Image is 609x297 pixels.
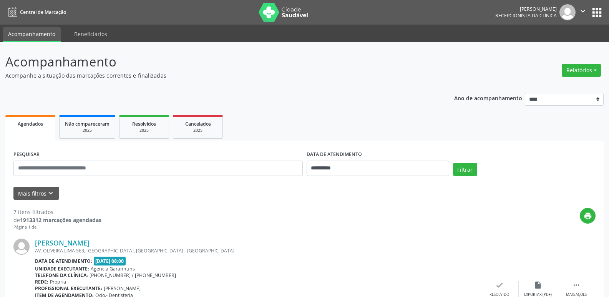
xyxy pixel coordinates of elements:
a: [PERSON_NAME] [35,239,90,247]
button: Filtrar [453,163,477,176]
div: 2025 [125,128,163,133]
a: Beneficiários [69,27,113,41]
i: insert_drive_file [534,281,542,289]
div: de [13,216,101,224]
strong: 1913312 marcações agendadas [20,216,101,224]
b: Rede: [35,279,48,285]
label: PESQUISAR [13,149,40,161]
a: Central de Marcação [5,6,66,18]
b: Profissional executante: [35,285,102,292]
p: Ano de acompanhamento [454,93,522,103]
img: img [559,4,576,20]
span: [DATE] 08:00 [94,257,126,265]
div: Página 1 de 1 [13,224,101,231]
button: Mais filtroskeyboard_arrow_down [13,187,59,200]
button:  [576,4,590,20]
span: Agencia Garanhuns [91,265,135,272]
div: 2025 [179,128,217,133]
img: img [13,239,30,255]
span: Agendados [18,121,43,127]
b: Unidade executante: [35,265,89,272]
i:  [572,281,581,289]
b: Telefone da clínica: [35,272,88,279]
label: DATA DE ATENDIMENTO [307,149,362,161]
div: [PERSON_NAME] [495,6,557,12]
span: Central de Marcação [20,9,66,15]
button: Relatórios [562,64,601,77]
button: print [580,208,596,224]
i:  [579,7,587,15]
button: apps [590,6,604,19]
i: keyboard_arrow_down [46,189,55,197]
i: check [495,281,504,289]
i: print [584,212,592,220]
span: [PHONE_NUMBER] / [PHONE_NUMBER] [90,272,176,279]
a: Acompanhamento [3,27,61,42]
span: Cancelados [185,121,211,127]
div: 2025 [65,128,110,133]
p: Acompanhe a situação das marcações correntes e finalizadas [5,71,424,80]
span: [PERSON_NAME] [104,285,141,292]
div: AV. OLIVEIRA LIMA 563, [GEOGRAPHIC_DATA], [GEOGRAPHIC_DATA] - [GEOGRAPHIC_DATA] [35,247,480,254]
p: Acompanhamento [5,52,424,71]
b: Data de atendimento: [35,258,92,264]
span: Recepcionista da clínica [495,12,557,19]
span: Resolvidos [132,121,156,127]
span: Não compareceram [65,121,110,127]
div: 7 itens filtrados [13,208,101,216]
span: Própria [50,279,66,285]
